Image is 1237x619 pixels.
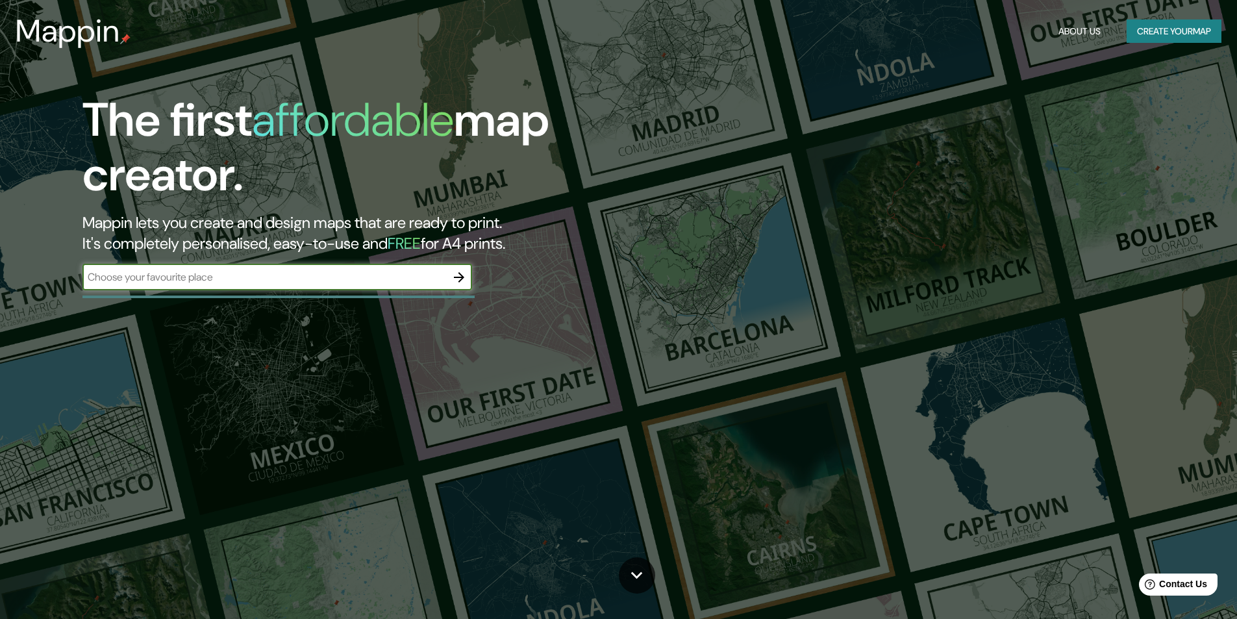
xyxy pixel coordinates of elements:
[120,34,131,44] img: mappin-pin
[252,90,454,150] h1: affordable
[82,93,701,212] h1: The first map creator.
[1127,19,1221,44] button: Create yourmap
[16,13,120,49] h3: Mappin
[1053,19,1106,44] button: About Us
[82,212,701,254] h2: Mappin lets you create and design maps that are ready to print. It's completely personalised, eas...
[1121,568,1223,605] iframe: Help widget launcher
[388,233,421,253] h5: FREE
[82,270,446,284] input: Choose your favourite place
